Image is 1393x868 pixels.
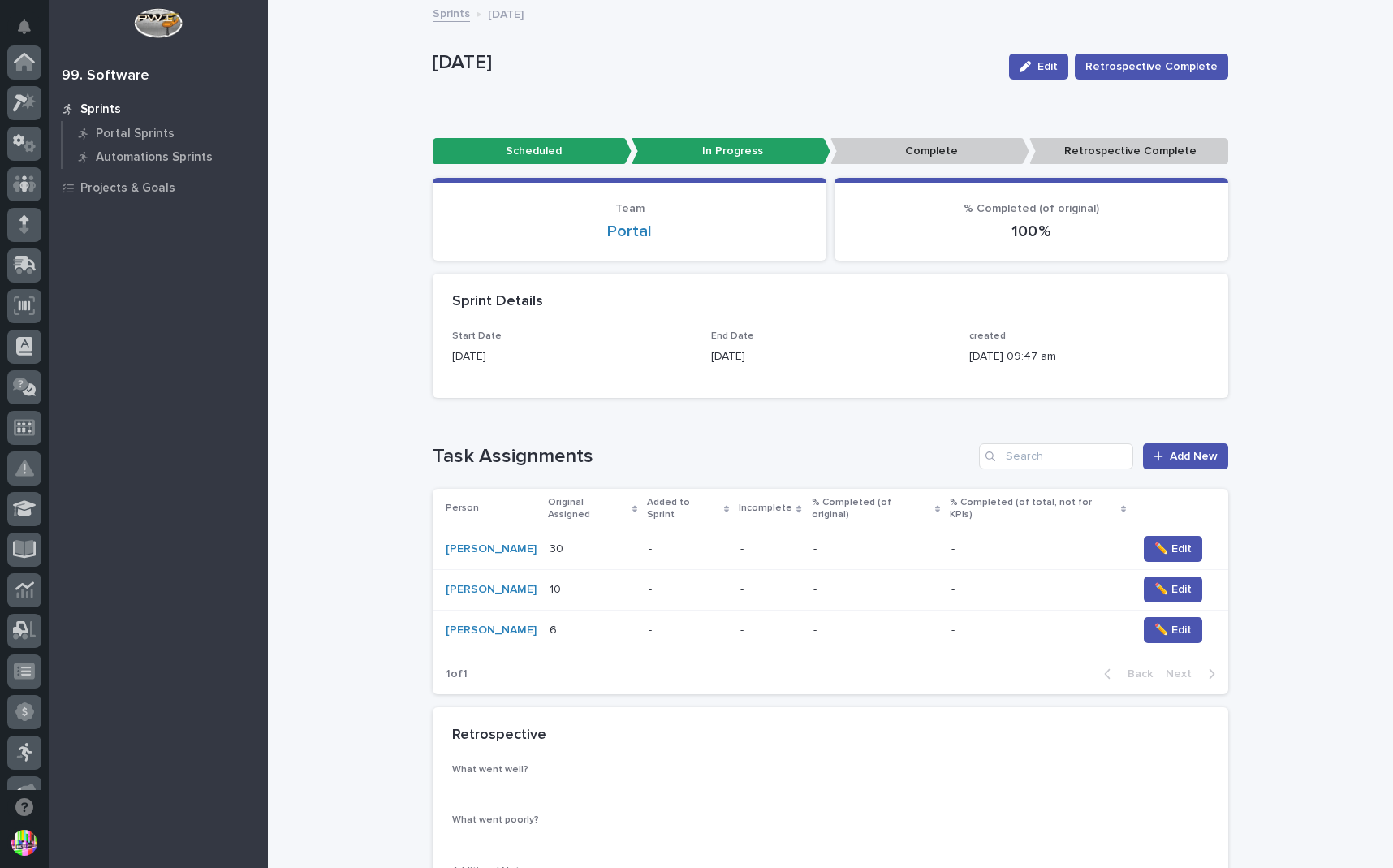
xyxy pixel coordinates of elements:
[20,19,41,45] div: Notifications
[950,494,1117,524] p: % Completed (of total, not for KPIs)
[740,620,747,637] p: -
[446,583,537,597] a: [PERSON_NAME]
[49,175,268,200] a: Projects & Goals
[813,580,820,597] p: -
[1029,138,1228,165] p: Retrospective Complete
[550,539,567,556] p: 30
[96,127,175,141] p: Portal Sprints
[1091,667,1159,681] button: Back
[812,494,931,524] p: % Completed (of original)
[854,222,1209,241] p: 100 %
[1143,443,1228,469] a: Add New
[452,765,528,775] span: What went well?
[1118,668,1153,680] span: Back
[452,331,502,341] span: Start Date
[969,348,1209,365] p: [DATE] 09:47 am
[813,539,820,556] p: -
[964,203,1099,214] span: % Completed (of original)
[615,203,645,214] span: Team
[433,51,996,75] p: [DATE]
[63,145,268,168] a: Automations Sprints
[1085,58,1218,75] span: Retrospective Complete
[951,620,958,637] p: -
[1154,622,1192,638] span: ✏️ Edit
[63,122,268,145] a: Portal Sprints
[649,620,655,637] p: -
[96,150,213,165] p: Automations Sprints
[711,348,951,365] p: [DATE]
[433,654,481,694] p: 1 of 1
[433,610,1228,650] tr: [PERSON_NAME] 66 -- -- -- -- ✏️ Edit
[1170,451,1218,462] span: Add New
[951,580,958,597] p: -
[1166,668,1201,680] span: Next
[711,331,754,341] span: End Date
[813,620,820,637] p: -
[433,138,632,165] p: Scheduled
[1144,617,1202,643] button: ✏️ Edit
[647,494,720,524] p: Added to Sprint
[632,138,830,165] p: In Progress
[548,494,628,524] p: Original Assigned
[740,580,747,597] p: -
[1144,536,1202,562] button: ✏️ Edit
[80,181,175,196] p: Projects & Goals
[7,10,41,44] button: Notifications
[488,4,524,22] p: [DATE]
[550,620,560,637] p: 6
[951,539,958,556] p: -
[1009,54,1068,80] button: Edit
[452,727,546,745] h2: Retrospective
[49,97,268,121] a: Sprints
[452,348,692,365] p: [DATE]
[433,569,1228,610] tr: [PERSON_NAME] 1010 -- -- -- -- ✏️ Edit
[62,67,149,85] div: 99. Software
[1159,667,1228,681] button: Next
[1037,61,1058,72] span: Edit
[7,790,41,824] button: Open support chat
[739,499,792,517] p: Incomplete
[550,580,564,597] p: 10
[134,8,182,38] img: Workspace Logo
[452,293,543,311] h2: Sprint Details
[1154,581,1192,598] span: ✏️ Edit
[1144,577,1202,602] button: ✏️ Edit
[446,624,537,637] a: [PERSON_NAME]
[607,222,652,241] a: Portal
[433,445,973,469] h1: Task Assignments
[740,539,747,556] p: -
[80,102,121,117] p: Sprints
[1075,54,1228,80] button: Retrospective Complete
[446,499,479,517] p: Person
[433,529,1228,569] tr: [PERSON_NAME] 3030 -- -- -- -- ✏️ Edit
[969,331,1006,341] span: created
[433,3,470,22] a: Sprints
[979,443,1133,469] input: Search
[446,542,537,556] a: [PERSON_NAME]
[649,539,655,556] p: -
[830,138,1029,165] p: Complete
[649,580,655,597] p: -
[1154,541,1192,557] span: ✏️ Edit
[7,826,41,860] button: users-avatar
[452,815,539,825] span: What went poorly?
